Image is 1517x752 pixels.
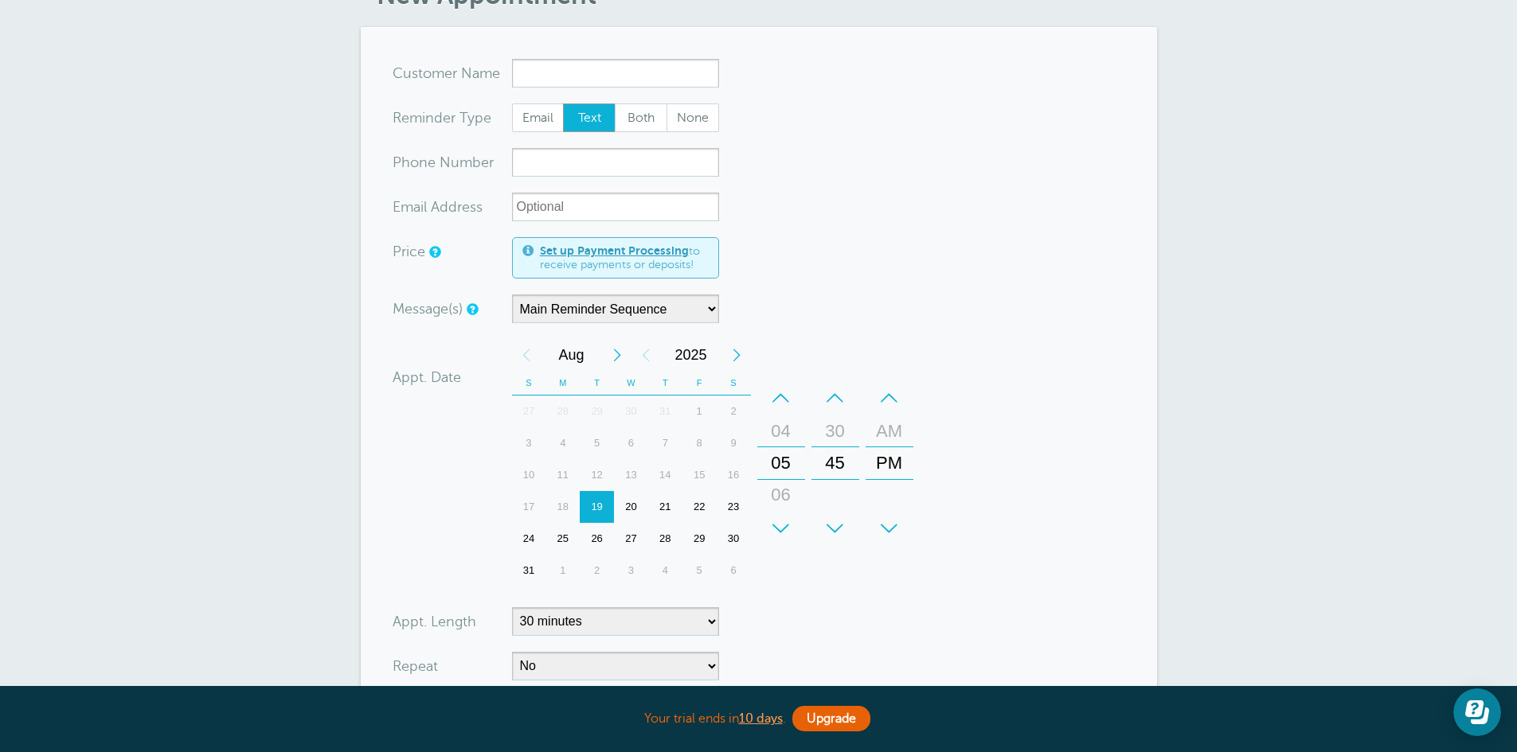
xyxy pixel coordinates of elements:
div: 04 [762,415,800,447]
th: T [580,371,614,395]
div: 15 [682,459,717,491]
div: 6 [614,427,648,459]
div: 14 [648,459,682,491]
div: PM [870,447,909,479]
div: 31 [648,395,682,427]
div: 07 [762,511,800,543]
span: tomer N [418,66,472,80]
div: 10 [512,459,546,491]
b: 10 days [739,711,783,726]
div: 28 [648,523,682,555]
span: Text [564,104,615,131]
span: Email [513,104,564,131]
div: 30 [614,395,648,427]
div: 26 [580,523,614,555]
th: T [648,371,682,395]
div: Tuesday, August 5 [580,427,614,459]
div: 13 [614,459,648,491]
div: Next Month [603,339,631,371]
div: 27 [512,395,546,427]
div: Next Year [722,339,751,371]
th: S [717,371,751,395]
div: Wednesday, August 27 [614,523,648,555]
div: Thursday, September 4 [648,555,682,586]
div: 25 [545,523,580,555]
div: Friday, August 8 [682,427,717,459]
div: Saturday, August 16 [717,459,751,491]
div: Sunday, July 27 [512,395,546,427]
label: Reminder Type [393,111,491,125]
div: Previous Year [631,339,660,371]
div: Monday, September 1 [545,555,580,586]
div: Previous Month [512,339,541,371]
div: 1 [545,555,580,586]
div: Sunday, August 17 [512,491,546,523]
div: mber [393,148,512,177]
div: Your trial ends in . [361,702,1157,736]
div: Thursday, July 31 [648,395,682,427]
div: Thursday, August 21 [648,491,682,523]
div: Saturday, August 30 [717,523,751,555]
div: 11 [545,459,580,491]
div: 22 [682,491,717,523]
div: 2 [717,395,751,427]
th: F [682,371,717,395]
div: 30 [816,415,854,447]
a: An optional price for the appointment. If you set a price, you can include a payment link in your... [429,247,439,257]
div: Saturday, August 9 [717,427,751,459]
div: Minutes [811,382,859,544]
th: S [512,371,546,395]
div: 3 [614,555,648,586]
span: Ema [393,200,420,214]
div: 2 [580,555,614,586]
div: 4 [648,555,682,586]
div: Tuesday, September 2 [580,555,614,586]
div: Friday, August 15 [682,459,717,491]
div: 05 [762,447,800,479]
input: Optional [512,193,719,221]
div: 21 [648,491,682,523]
div: 9 [717,427,751,459]
div: 24 [512,523,546,555]
th: M [545,371,580,395]
div: Sunday, August 24 [512,523,546,555]
div: Hours [757,382,805,544]
div: 8 [682,427,717,459]
label: Repeat [393,659,438,673]
div: Monday, August 11 [545,459,580,491]
div: Friday, September 5 [682,555,717,586]
div: Wednesday, September 3 [614,555,648,586]
div: 17 [512,491,546,523]
div: Tuesday, August 12 [580,459,614,491]
div: Thursday, August 14 [648,459,682,491]
div: 6 [717,555,751,586]
span: None [667,104,718,131]
label: None [667,103,719,132]
div: Thursday, August 7 [648,427,682,459]
span: il Add [420,200,457,214]
a: Simple templates and custom messages will use the reminder schedule set under Settings > Reminder... [467,304,476,314]
th: W [614,371,648,395]
div: 29 [580,395,614,427]
div: Wednesday, August 13 [614,459,648,491]
div: Friday, August 1 [682,395,717,427]
a: Set up Payment Processing [540,244,689,257]
div: 5 [580,427,614,459]
label: Price [393,244,425,259]
div: 4 [545,427,580,459]
span: to receive payments or deposits! [540,244,709,272]
label: Appt. Date [393,370,461,384]
div: Saturday, September 6 [717,555,751,586]
div: AM [870,415,909,447]
span: Cus [393,66,418,80]
label: Appt. Length [393,614,476,629]
div: 3 [512,427,546,459]
div: Monday, August 4 [545,427,580,459]
div: Tuesday, August 26 [580,523,614,555]
div: 29 [682,523,717,555]
div: 45 [816,447,854,479]
div: 28 [545,395,580,427]
div: 5 [682,555,717,586]
div: 06 [762,479,800,511]
div: Today, Tuesday, August 19 [580,491,614,523]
